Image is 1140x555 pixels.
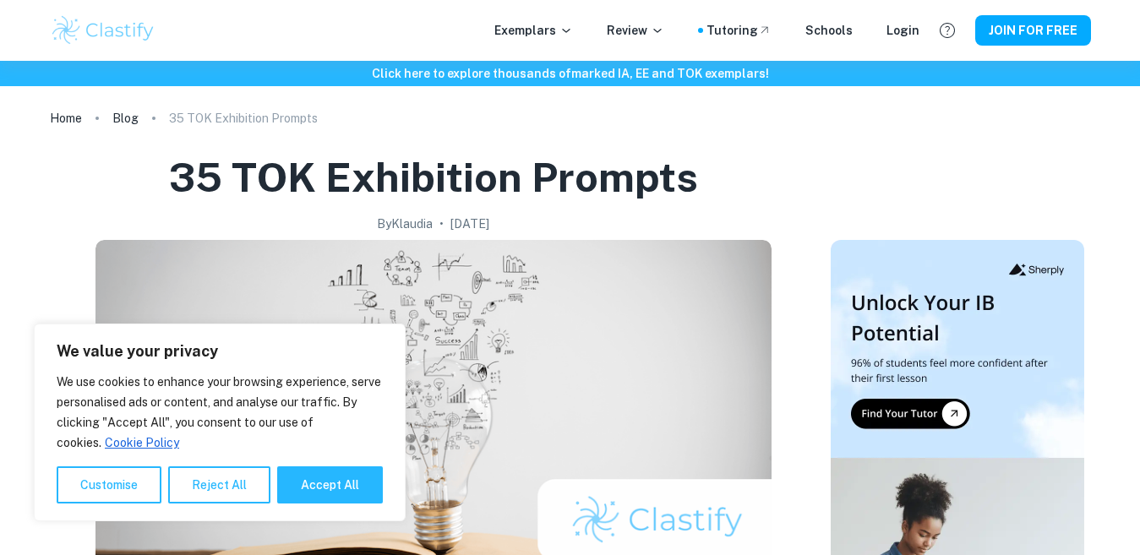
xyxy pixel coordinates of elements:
[377,215,433,233] h2: By Klaudia
[933,16,962,45] button: Help and Feedback
[450,215,489,233] h2: [DATE]
[439,215,444,233] p: •
[169,150,698,204] h1: 35 TOK Exhibition Prompts
[169,109,318,128] p: 35 TOK Exhibition Prompts
[494,21,573,40] p: Exemplars
[112,106,139,130] a: Blog
[57,372,383,453] p: We use cookies to enhance your browsing experience, serve personalised ads or content, and analys...
[57,466,161,503] button: Customise
[886,21,919,40] a: Login
[805,21,853,40] a: Schools
[3,64,1137,83] h6: Click here to explore thousands of marked IA, EE and TOK exemplars !
[34,324,406,521] div: We value your privacy
[706,21,772,40] a: Tutoring
[57,341,383,362] p: We value your privacy
[104,435,180,450] a: Cookie Policy
[168,466,270,503] button: Reject All
[50,106,82,130] a: Home
[607,21,664,40] p: Review
[277,466,383,503] button: Accept All
[975,15,1091,46] button: JOIN FOR FREE
[50,14,157,47] img: Clastify logo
